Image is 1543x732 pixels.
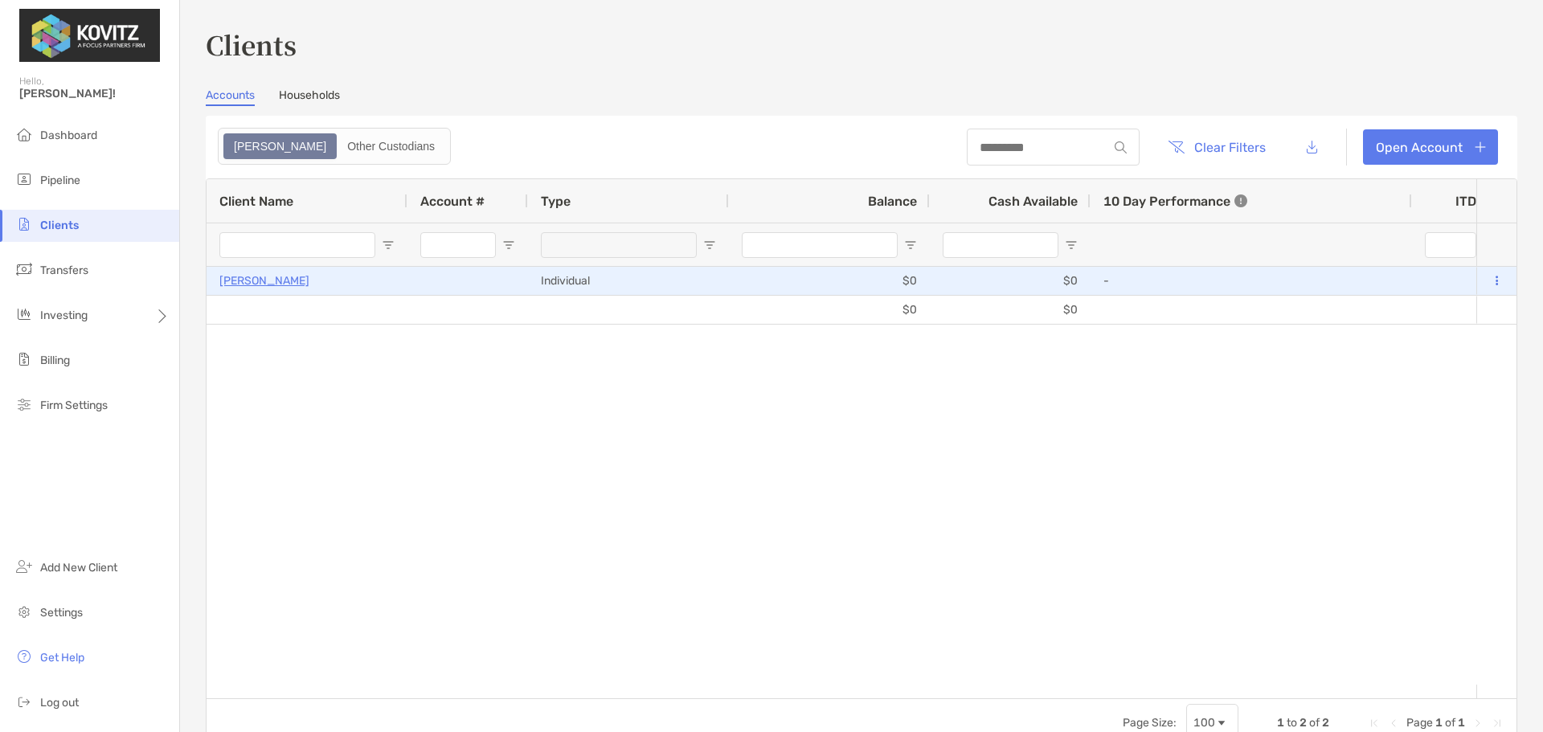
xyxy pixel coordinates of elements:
div: ITD [1455,194,1496,209]
img: add_new_client icon [14,557,34,576]
span: Clients [40,219,79,232]
span: Billing [40,354,70,367]
div: $0 [930,267,1091,295]
span: Type [541,194,571,209]
div: Individual [528,267,729,295]
div: - [1103,268,1399,294]
button: Open Filter Menu [904,239,917,251]
input: Balance Filter Input [742,232,898,258]
span: 2 [1299,716,1307,730]
img: pipeline icon [14,170,34,189]
span: Account # [420,194,485,209]
span: Investing [40,309,88,322]
div: 0% [1412,267,1508,295]
span: 1 [1277,716,1284,730]
h3: Clients [206,26,1517,63]
div: $0 [729,296,930,324]
div: segmented control [218,128,451,165]
a: Accounts [206,88,255,106]
span: Log out [40,696,79,710]
button: Open Filter Menu [1065,239,1078,251]
div: Page Size: [1123,716,1177,730]
span: Page [1406,716,1433,730]
div: Zoe [225,135,335,157]
img: settings icon [14,602,34,621]
div: Other Custodians [338,135,444,157]
a: Households [279,88,340,106]
span: Dashboard [40,129,97,142]
span: Firm Settings [40,399,108,412]
span: Client Name [219,194,293,209]
span: Transfers [40,264,88,277]
img: get-help icon [14,647,34,666]
span: 1 [1458,716,1465,730]
span: 2 [1322,716,1329,730]
span: of [1445,716,1455,730]
img: clients icon [14,215,34,234]
div: Last Page [1491,717,1504,730]
span: Get Help [40,651,84,665]
div: Previous Page [1387,717,1400,730]
img: transfers icon [14,260,34,279]
img: logout icon [14,692,34,711]
span: [PERSON_NAME]! [19,87,170,100]
span: Cash Available [988,194,1078,209]
div: $0 [729,267,930,295]
button: Open Filter Menu [703,239,716,251]
button: Open Filter Menu [502,239,515,251]
input: ITD Filter Input [1425,232,1476,258]
span: of [1309,716,1320,730]
img: dashboard icon [14,125,34,144]
div: First Page [1368,717,1381,730]
span: Balance [868,194,917,209]
input: Client Name Filter Input [219,232,375,258]
input: Cash Available Filter Input [943,232,1058,258]
span: 1 [1435,716,1443,730]
img: input icon [1115,141,1127,153]
span: Pipeline [40,174,80,187]
img: firm-settings icon [14,395,34,414]
img: Zoe Logo [19,6,160,64]
a: Open Account [1363,129,1498,165]
button: Open Filter Menu [382,239,395,251]
button: Clear Filters [1156,129,1278,165]
img: billing icon [14,350,34,369]
div: Next Page [1471,717,1484,730]
img: investing icon [14,305,34,324]
span: Add New Client [40,561,117,575]
span: Settings [40,606,83,620]
div: 10 Day Performance [1103,179,1247,223]
input: Account # Filter Input [420,232,496,258]
span: to [1287,716,1297,730]
div: 100 [1193,716,1215,730]
div: $0 [930,296,1091,324]
a: [PERSON_NAME] [219,271,309,291]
